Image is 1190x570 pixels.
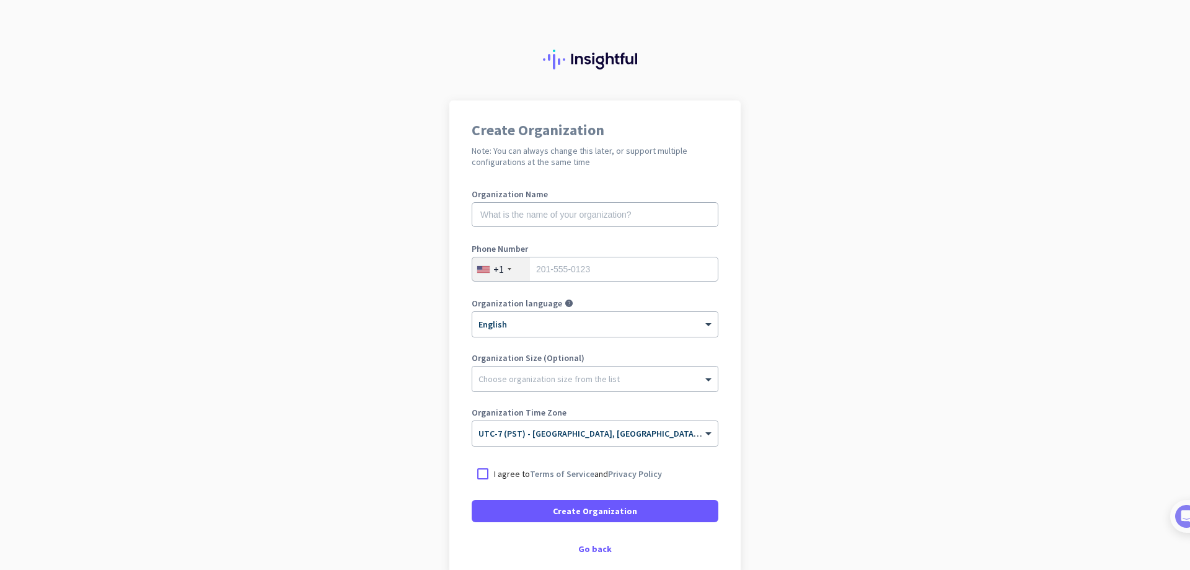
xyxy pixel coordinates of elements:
img: Insightful [543,50,647,69]
div: Go back [472,545,718,553]
i: help [565,299,573,308]
span: Create Organization [553,505,637,517]
label: Organization Time Zone [472,408,718,417]
div: +1 [493,263,504,275]
a: Privacy Policy [608,468,662,479]
label: Phone Number [472,244,718,253]
h1: Create Organization [472,123,718,138]
h2: Note: You can always change this later, or support multiple configurations at the same time [472,145,718,167]
label: Organization Size (Optional) [472,354,718,362]
p: I agree to and [494,468,662,480]
input: What is the name of your organization? [472,202,718,227]
label: Organization Name [472,190,718,198]
a: Terms of Service [530,468,594,479]
button: Create Organization [472,500,718,522]
input: 201-555-0123 [472,257,718,282]
label: Organization language [472,299,562,308]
